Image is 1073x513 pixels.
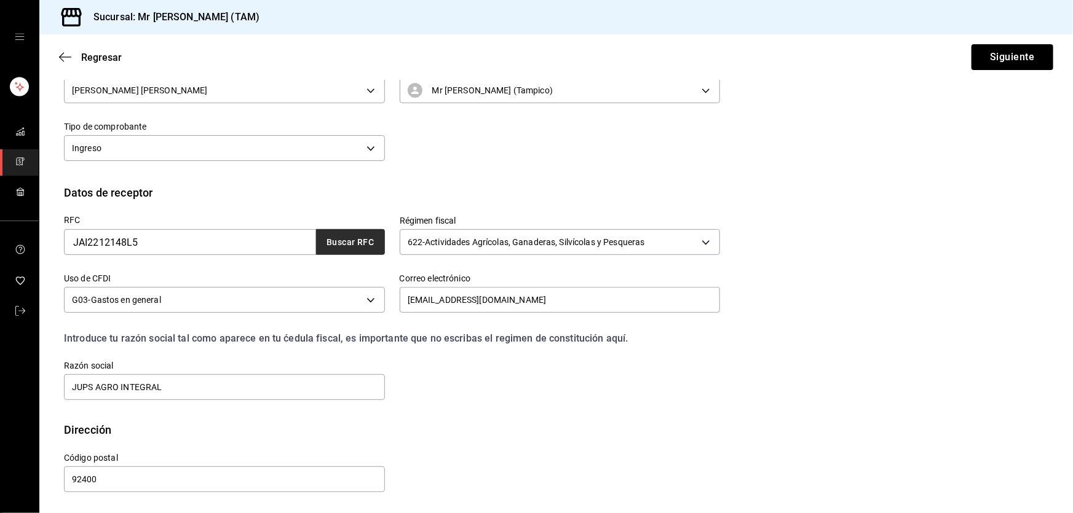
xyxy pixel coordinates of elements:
[81,52,122,63] span: Regresar
[64,454,385,463] label: Código postal
[64,77,385,103] div: [PERSON_NAME] [PERSON_NAME]
[64,421,111,438] div: Dirección
[64,275,385,283] label: Uso de CFDI
[64,123,385,131] label: Tipo de comprobante
[400,275,721,283] label: Correo electrónico
[64,466,385,492] input: Obligatorio
[64,216,385,224] label: RFC
[64,184,152,201] div: Datos de receptor
[400,217,721,225] label: Régimen fiscal
[408,236,645,248] span: 622 - Actividades Agrícolas, Ganaderas, Silvícolas y Pesqueras
[972,44,1053,70] button: Siguiente
[72,294,161,306] span: G03 - Gastos en general
[64,331,720,346] div: Introduce tu razón social tal como aparece en tu ćedula fiscal, es importante que no escribas el ...
[72,142,101,154] span: Ingreso
[316,229,385,255] button: Buscar RFC
[432,84,553,96] span: Mr [PERSON_NAME] (Tampico)
[59,52,122,63] button: Regresar
[64,362,385,370] label: Razón social
[15,32,25,42] button: open drawer
[84,10,259,25] h3: Sucursal: Mr [PERSON_NAME] (TAM)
